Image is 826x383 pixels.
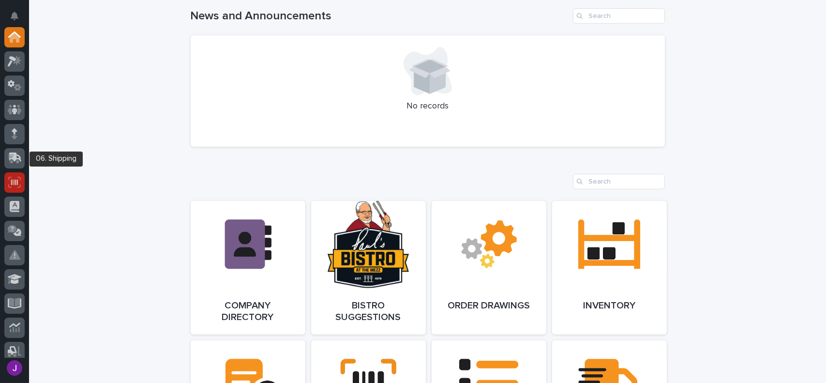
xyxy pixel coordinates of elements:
p: No records [202,101,653,112]
input: Search [573,8,665,24]
button: users-avatar [4,358,25,378]
h1: News and Announcements [191,9,569,23]
button: Notifications [4,6,25,26]
a: Order Drawings [432,201,546,335]
input: Search [573,174,665,189]
div: Notifications [12,12,25,27]
a: Company Directory [191,201,305,335]
a: Inventory [552,201,667,335]
a: Bistro Suggestions [311,201,426,335]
